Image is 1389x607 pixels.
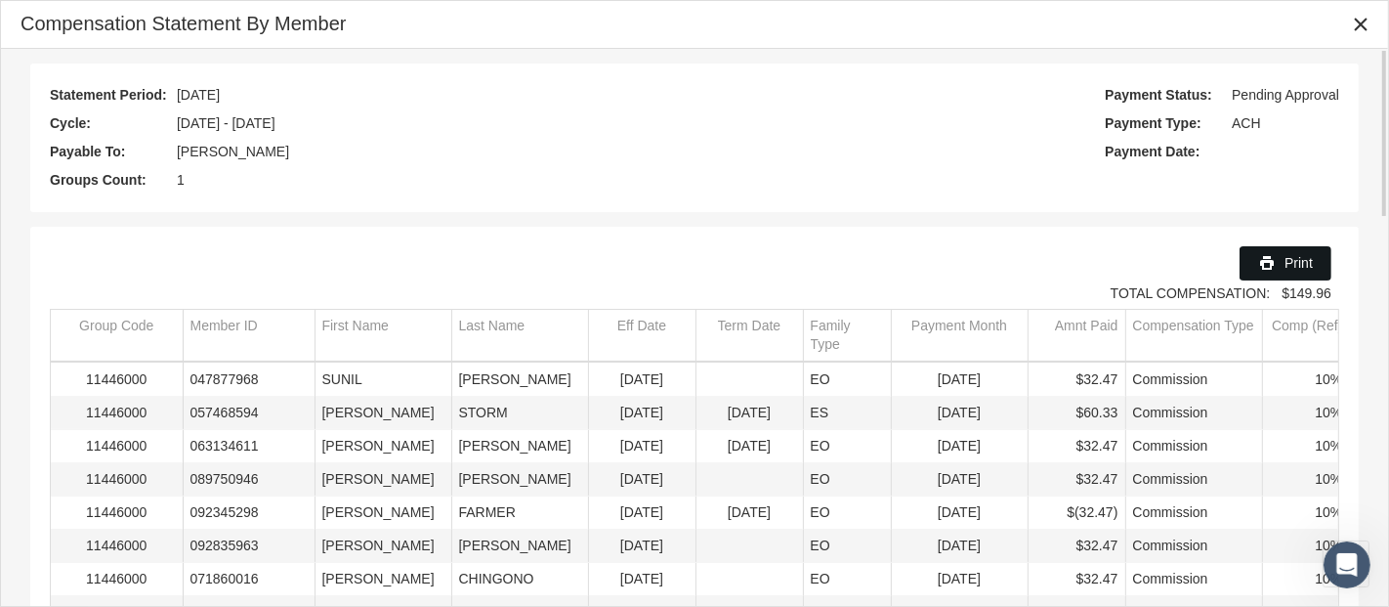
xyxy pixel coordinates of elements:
td: [PERSON_NAME] [315,497,451,530]
td: [DATE] [891,463,1028,497]
td: 10% [1262,497,1350,530]
div: Compensation Statement By Member [21,11,347,37]
td: 10% [1262,530,1350,563]
td: 11446000 [51,397,183,430]
iframe: Intercom live chat [1324,542,1370,588]
td: 11446000 [51,497,183,530]
strong: TOTAL COMPENSATION: [1111,285,1271,301]
td: Column Compensation Type [1125,310,1262,362]
span: Payment Type: [1105,111,1222,136]
div: Comp (Ref) [1272,317,1342,335]
td: 10% [1262,364,1350,397]
td: Column Term Date [695,310,803,362]
span: [DATE] [177,83,220,108]
span: Pending Approval [1232,83,1339,108]
div: $60.33 [1035,404,1118,422]
td: 11446000 [51,563,183,596]
td: 092345298 [183,497,315,530]
td: [DATE] [695,430,803,463]
span: Cycle: [50,111,167,136]
td: SUNIL [315,364,451,397]
td: Commission [1125,364,1262,397]
td: [DATE] [588,497,695,530]
div: Compensation Type [1133,317,1254,335]
div: Close [1343,7,1378,42]
td: 11446000 [51,530,183,563]
td: [PERSON_NAME] [315,463,451,497]
td: Commission [1125,463,1262,497]
td: 057468594 [183,397,315,430]
td: 071860016 [183,563,315,596]
td: 10% [1262,463,1350,497]
div: $32.47 [1035,470,1118,489]
td: [DATE] [588,463,695,497]
td: Column Comp (Ref) [1262,310,1350,362]
span: $149.96 [1282,285,1331,301]
td: ES [803,397,891,430]
span: Payment Status: [1105,83,1222,108]
td: Column Member ID [183,310,315,362]
td: EO [803,463,891,497]
div: Payment Month [911,317,1007,335]
div: Group Code [79,317,153,335]
td: EO [803,530,891,563]
td: Commission [1125,563,1262,596]
span: Payment Date: [1105,140,1222,164]
td: [PERSON_NAME] [451,530,588,563]
td: 063134611 [183,430,315,463]
td: FARMER [451,497,588,530]
div: $32.47 [1035,537,1118,555]
span: [DATE] - [DATE] [177,111,275,136]
td: EO [803,497,891,530]
td: EO [803,563,891,596]
div: $(32.47) [1035,503,1118,522]
td: [DATE] [588,530,695,563]
td: Commission [1125,530,1262,563]
div: Term Date [718,317,781,335]
td: 11446000 [51,430,183,463]
div: Member ID [190,317,258,335]
td: [PERSON_NAME] [451,430,588,463]
span: Payable To: [50,140,167,164]
td: [PERSON_NAME] [451,463,588,497]
td: Column Amnt Paid [1028,310,1125,362]
span: Statement Period: [50,83,167,108]
td: Commission [1125,497,1262,530]
td: [DATE] [695,397,803,430]
td: [DATE] [588,563,695,596]
td: [DATE] [891,397,1028,430]
td: 047877968 [183,364,315,397]
td: EO [803,430,891,463]
td: Column Last Name [451,310,588,362]
span: Groups Count: [50,168,167,193]
div: Last Name [459,317,526,335]
div: Family Type [811,317,884,354]
td: [PERSON_NAME] [451,364,588,397]
td: [PERSON_NAME] [315,530,451,563]
div: Amnt Paid [1055,317,1118,335]
td: [DATE] [588,430,695,463]
div: $32.47 [1035,370,1118,389]
td: [DATE] [891,563,1028,596]
td: [DATE] [588,364,695,397]
td: [DATE] [891,430,1028,463]
td: 10% [1262,430,1350,463]
span: ACH [1232,111,1261,136]
div: Eff Date [617,317,666,335]
div: Print [1240,246,1331,281]
td: CHINGONO [451,563,588,596]
td: [DATE] [588,397,695,430]
td: Column Payment Month [891,310,1028,362]
span: 1 [177,168,185,193]
td: [DATE] [891,530,1028,563]
td: 092835963 [183,530,315,563]
td: [PERSON_NAME] [315,430,451,463]
td: 11446000 [51,364,183,397]
td: Column First Name [315,310,451,362]
td: 089750946 [183,463,315,497]
td: [DATE] [891,364,1028,397]
td: [DATE] [695,497,803,530]
td: Commission [1125,430,1262,463]
td: Column Group Code [51,310,183,362]
td: Commission [1125,397,1262,430]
